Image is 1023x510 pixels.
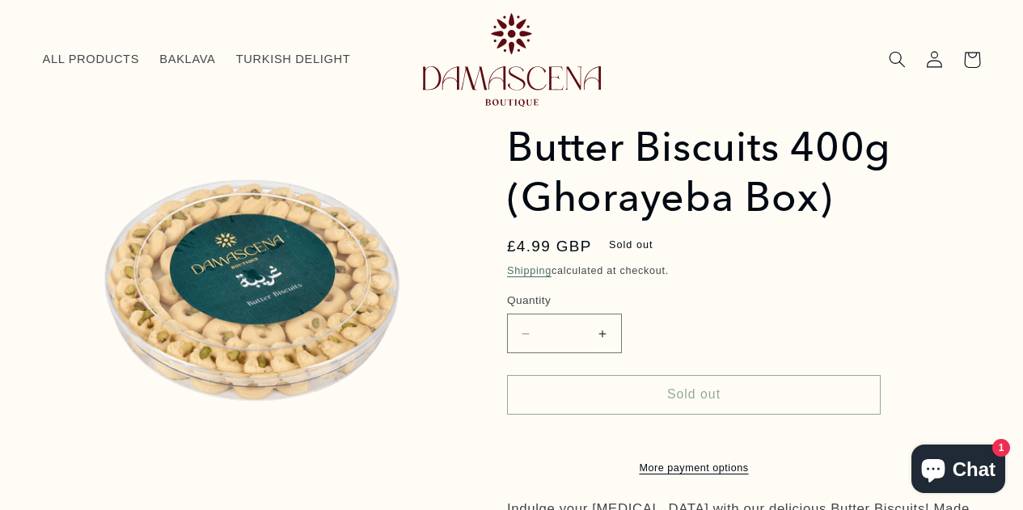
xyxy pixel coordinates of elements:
[43,84,465,488] media-gallery: Gallery Viewer
[159,52,215,67] span: BAKLAVA
[226,42,361,78] a: TURKISH DELIGHT
[907,445,1010,497] inbox-online-store-chat: Shopify online store chat
[236,52,351,67] span: TURKISH DELIGHT
[507,235,592,258] span: £4.99 GBP
[507,265,552,276] a: Shipping
[416,6,607,112] a: Damascena Boutique
[879,40,916,78] summary: Search
[507,461,881,476] a: More payment options
[43,52,140,67] span: ALL PRODUCTS
[150,42,226,78] a: BAKLAVA
[507,121,981,222] h1: Butter Biscuits 400g (Ghorayeba Box)
[32,42,150,78] a: ALL PRODUCTS
[507,293,881,309] label: Quantity
[423,13,601,106] img: Damascena Boutique
[507,375,881,415] button: Sold out
[507,263,981,280] div: calculated at checkout.
[597,235,665,256] span: Sold out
